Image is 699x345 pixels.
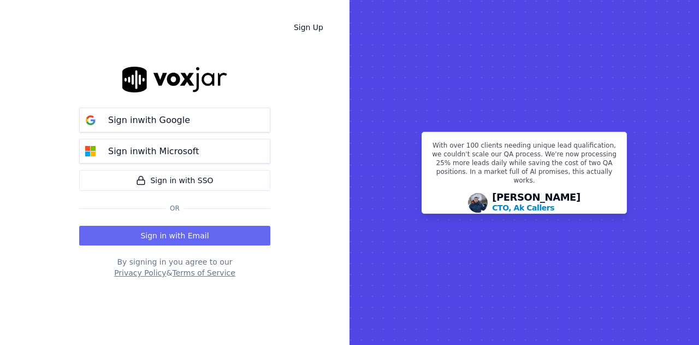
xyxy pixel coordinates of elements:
[114,267,166,278] button: Privacy Policy
[108,145,199,158] p: Sign in with Microsoft
[80,109,102,131] img: google Sign in button
[492,202,554,213] p: CTO, Ak Callers
[79,170,270,191] a: Sign in with SSO
[468,193,488,213] img: Avatar
[122,67,227,92] img: logo
[79,139,270,163] button: Sign inwith Microsoft
[429,141,620,189] p: With over 100 clients needing unique lead qualification, we couldn't scale our QA process. We're ...
[79,226,270,245] button: Sign in with Email
[79,256,270,278] div: By signing in you agree to our &
[285,17,332,37] a: Sign Up
[108,114,190,127] p: Sign in with Google
[165,204,184,213] span: Or
[80,141,102,162] img: microsoft Sign in button
[79,108,270,132] button: Sign inwith Google
[172,267,235,278] button: Terms of Service
[492,192,580,213] div: [PERSON_NAME]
